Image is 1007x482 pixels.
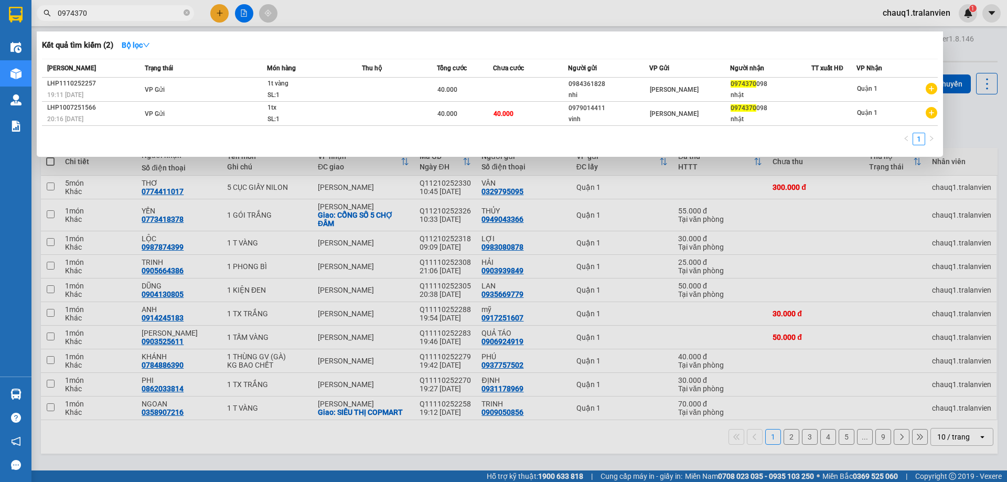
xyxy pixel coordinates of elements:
div: nhật [731,90,811,101]
span: 0974370 [731,104,756,112]
span: Trạng thái [145,65,173,72]
input: Tìm tên, số ĐT hoặc mã đơn [58,7,181,19]
div: nhi [569,90,649,101]
span: 40.000 [437,110,457,117]
span: down [143,41,150,49]
span: [PERSON_NAME] [47,65,96,72]
img: warehouse-icon [10,94,22,105]
span: right [928,135,935,142]
div: LHP1110252257 [47,78,142,89]
span: VP Nhận [856,65,882,72]
li: 1 [913,133,925,145]
span: VP Gửi [145,110,165,117]
span: TT xuất HĐ [811,65,843,72]
a: 1 [913,133,925,145]
li: Next Page [925,133,938,145]
img: warehouse-icon [10,389,22,400]
span: VP Gửi [145,86,165,93]
span: Món hàng [267,65,296,72]
div: SL: 1 [267,114,346,125]
span: left [903,135,909,142]
div: SL: 1 [267,90,346,101]
span: Tổng cước [437,65,467,72]
span: Người gửi [568,65,597,72]
span: question-circle [11,413,21,423]
span: [PERSON_NAME] [650,110,699,117]
span: 40.000 [494,110,513,117]
button: Bộ lọcdown [113,37,158,53]
img: warehouse-icon [10,68,22,79]
div: 098 [731,103,811,114]
button: right [925,133,938,145]
img: warehouse-icon [10,42,22,53]
div: LHP1007251566 [47,102,142,113]
span: [PERSON_NAME] [650,86,699,93]
span: plus-circle [926,107,937,119]
span: close-circle [184,9,190,16]
div: vinh [569,114,649,125]
span: Người nhận [730,65,764,72]
h3: Kết quả tìm kiếm ( 2 ) [42,40,113,51]
span: Quận 1 [857,85,877,92]
span: VP Gửi [649,65,669,72]
li: Previous Page [900,133,913,145]
div: nhật [731,114,811,125]
span: close-circle [184,8,190,18]
span: message [11,460,21,470]
img: solution-icon [10,121,22,132]
div: 098 [731,79,811,90]
div: 1t vàng [267,78,346,90]
span: notification [11,436,21,446]
span: Chưa cước [493,65,524,72]
span: Quận 1 [857,109,877,116]
div: 0984361828 [569,79,649,90]
span: 20:16 [DATE] [47,115,83,123]
span: Thu hộ [362,65,382,72]
div: 0979014411 [569,103,649,114]
span: plus-circle [926,83,937,94]
span: 19:11 [DATE] [47,91,83,99]
div: 1tx [267,102,346,114]
strong: Bộ lọc [122,41,150,49]
img: logo-vxr [9,7,23,23]
span: 0974370 [731,80,756,88]
span: 40.000 [437,86,457,93]
span: search [44,9,51,17]
button: left [900,133,913,145]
